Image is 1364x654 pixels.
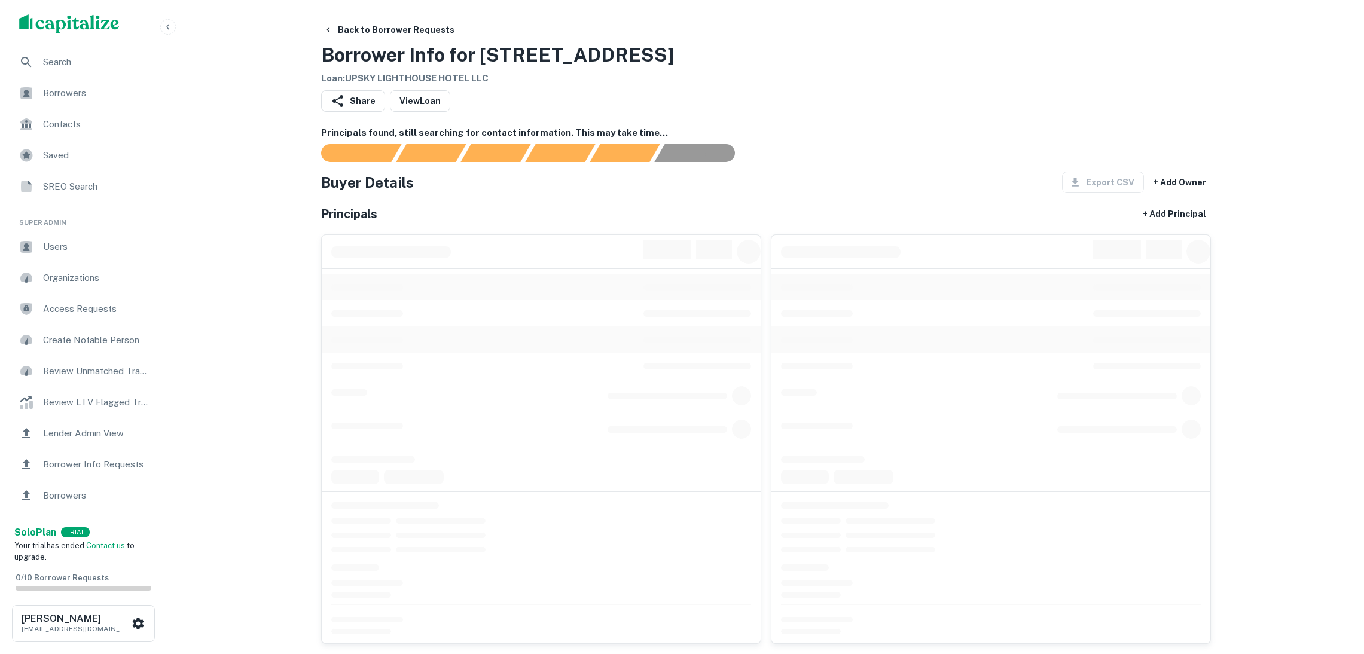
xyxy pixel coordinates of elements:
[43,488,150,503] span: Borrowers
[16,573,109,582] span: 0 / 10 Borrower Requests
[22,614,129,624] h6: [PERSON_NAME]
[12,605,155,642] button: [PERSON_NAME][EMAIL_ADDRESS][DOMAIN_NAME]
[14,527,56,538] strong: Solo Plan
[321,205,377,223] h5: Principals
[396,144,466,162] div: Your request is received and processing...
[321,90,385,112] button: Share
[1149,172,1211,193] button: + Add Owner
[43,426,150,441] span: Lender Admin View
[43,179,150,194] span: SREO Search
[460,144,530,162] div: Documents found, AI parsing details...
[10,450,157,479] a: Borrower Info Requests
[43,302,150,316] span: Access Requests
[10,295,157,323] a: Access Requests
[10,172,157,201] a: SREO Search
[22,624,129,634] p: [EMAIL_ADDRESS][DOMAIN_NAME]
[43,457,150,472] span: Borrower Info Requests
[10,326,157,354] a: Create Notable Person
[525,144,595,162] div: Principals found, AI now looking for contact information...
[1138,203,1211,225] button: + Add Principal
[10,264,157,292] a: Organizations
[10,419,157,448] a: Lender Admin View
[10,388,157,417] a: Review LTV Flagged Transactions
[19,14,120,33] img: capitalize-logo.png
[10,233,157,261] a: Users
[14,541,135,562] span: Your trial has ended. to upgrade.
[43,86,150,100] span: Borrowers
[43,148,150,163] span: Saved
[590,144,660,162] div: Principals found, still searching for contact information. This may take time...
[43,271,150,285] span: Organizations
[319,19,459,41] button: Back to Borrower Requests
[321,126,1211,140] h6: Principals found, still searching for contact information. This may take time...
[14,525,56,540] a: SoloPlan
[43,240,150,254] span: Users
[10,141,157,170] a: Saved
[43,55,150,69] span: Search
[10,110,157,139] a: Contacts
[390,90,450,112] a: ViewLoan
[43,364,150,378] span: Review Unmatched Transactions
[10,79,157,108] a: Borrowers
[43,117,150,132] span: Contacts
[10,48,157,77] a: Search
[10,481,157,510] a: Borrowers
[43,333,150,347] span: Create Notable Person
[655,144,749,162] div: AI fulfillment process complete.
[321,72,674,85] h6: Loan : UPSKY LIGHTHOUSE HOTEL LLC
[321,172,414,193] h4: Buyer Details
[86,541,125,550] a: Contact us
[321,41,674,69] h3: Borrower Info for [STREET_ADDRESS]
[10,512,157,541] a: Email Testing
[61,527,90,537] div: TRIAL
[43,395,150,409] span: Review LTV Flagged Transactions
[10,203,157,233] li: Super Admin
[307,144,396,162] div: Sending borrower request to AI...
[10,357,157,386] a: Review Unmatched Transactions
